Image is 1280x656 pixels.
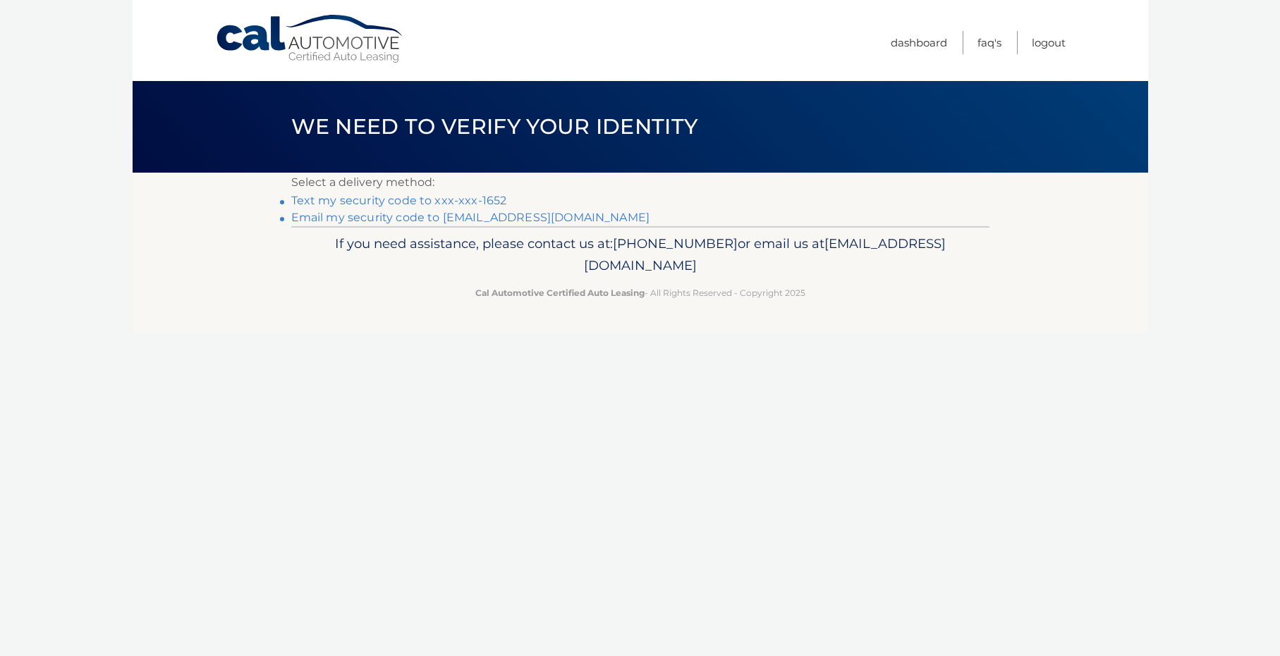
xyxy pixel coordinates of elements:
a: FAQ's [977,31,1001,54]
a: Text my security code to xxx-xxx-1652 [291,194,507,207]
strong: Cal Automotive Certified Auto Leasing [475,287,645,298]
a: Cal Automotive [215,14,406,64]
p: - All Rights Reserved - Copyright 2025 [300,285,980,300]
p: If you need assistance, please contact us at: or email us at [300,233,980,278]
a: Email my security code to [EMAIL_ADDRESS][DOMAIN_NAME] [291,211,650,224]
span: We need to verify your identity [291,113,698,140]
a: Dashboard [891,31,947,54]
a: Logout [1032,31,1066,54]
p: Select a delivery method: [291,173,989,192]
span: [PHONE_NUMBER] [613,235,738,252]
